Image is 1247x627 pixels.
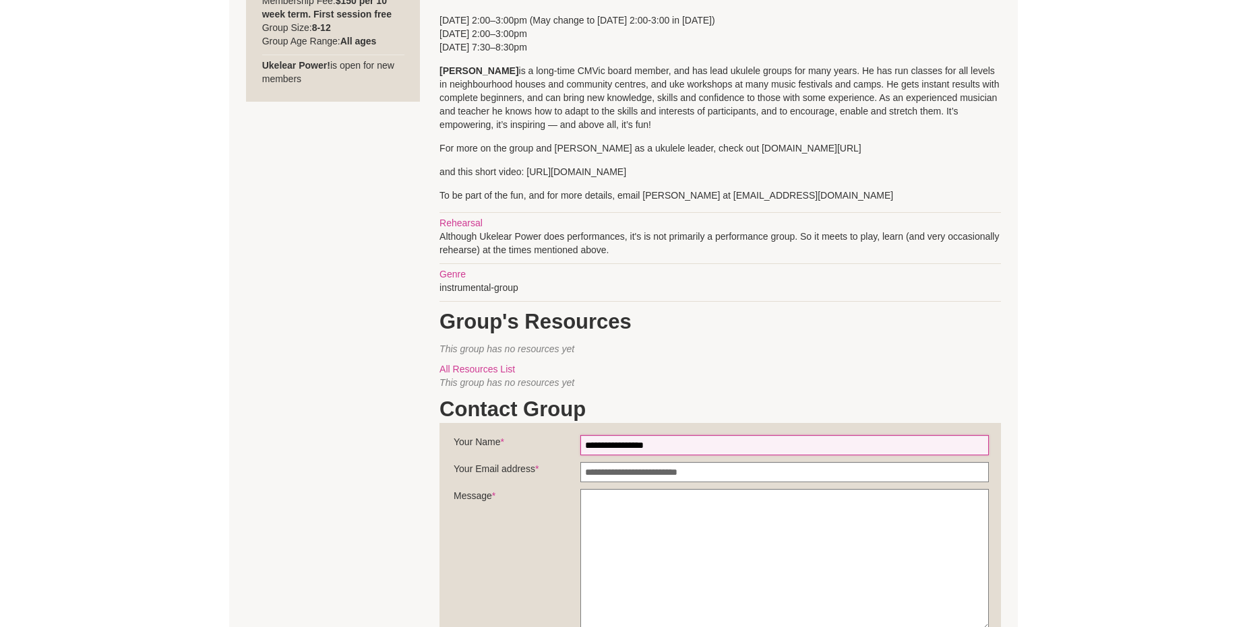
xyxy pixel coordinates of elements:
div: All Resources List [439,362,1001,376]
div: Rehearsal [439,216,1001,230]
label: Your Name [454,435,580,455]
strong: Ukelear Power! [262,60,330,71]
h1: Group's Resources [439,308,1001,335]
strong: 8-12 [312,22,331,33]
p: and this short video: [URL][DOMAIN_NAME] [439,165,1001,178]
p: To be part of the fun, and for more details, email [PERSON_NAME] at [EMAIL_ADDRESS][DOMAIN_NAME] [439,189,1001,202]
strong: All ages [340,36,377,46]
p: [DATE] 2:00–3:00pm (May change to [DATE] 2:00-3:00 in [DATE]) [DATE] 2:00–3:00pm [DATE] 7:30–8:30pm [439,13,1001,54]
div: Genre [439,267,1001,281]
label: Message [454,489,580,509]
p: For more on the group and [PERSON_NAME] as a ukulele leader, check out [DOMAIN_NAME][URL] [439,141,1001,155]
span: This group has no resources yet [439,343,574,354]
h1: Contact Group [439,396,1001,423]
p: is a long-time CMVic board member, and has lead ukulele groups for many years. He has run classes... [439,64,1001,131]
span: This group has no resources yet [439,377,574,388]
strong: [PERSON_NAME] [439,65,518,76]
label: Your Email address [454,462,580,482]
